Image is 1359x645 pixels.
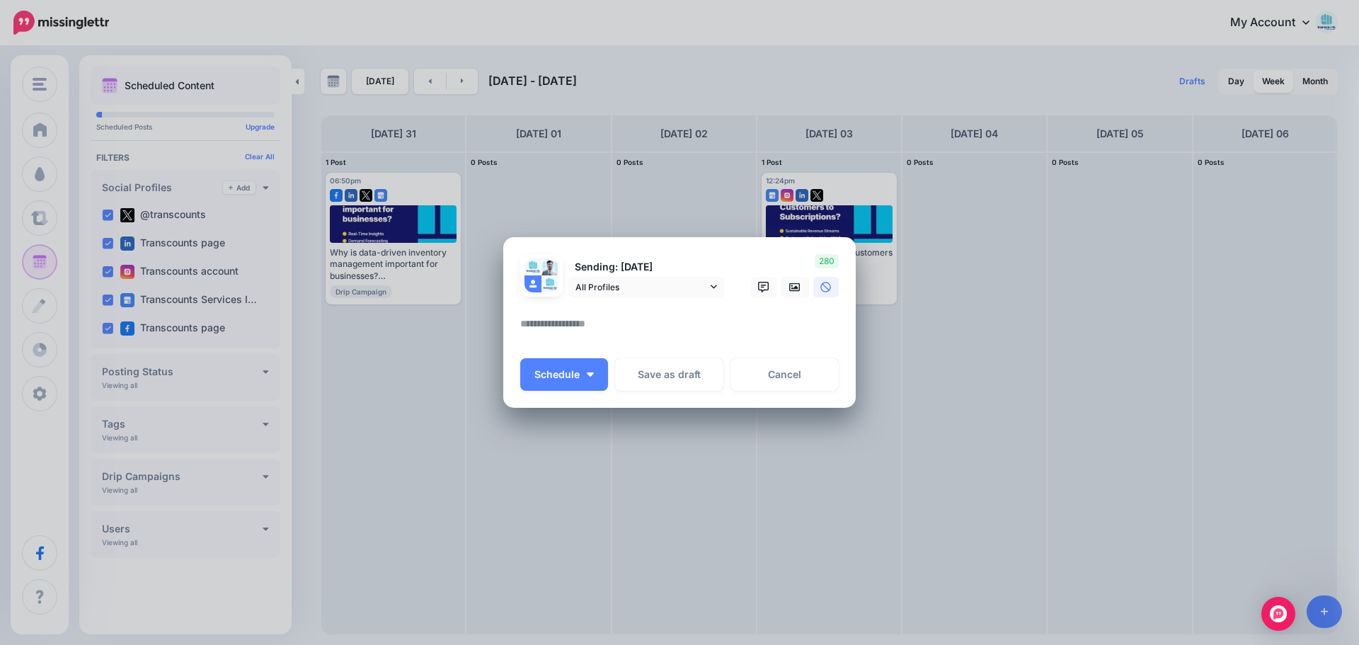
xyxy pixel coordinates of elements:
[568,259,724,275] p: Sending: [DATE]
[1261,597,1295,631] div: Open Intercom Messenger
[520,358,608,391] button: Schedule
[541,258,558,275] img: 1715705739282-77810.png
[615,358,723,391] button: Save as draft
[524,258,541,275] img: 277354160_303212145291361_9196144354521383008_n-bsa134811.jpg
[575,280,707,295] span: All Profiles
[534,370,580,379] span: Schedule
[587,372,594,377] img: arrow-down-white.png
[730,358,839,391] a: Cancel
[541,275,558,292] img: 4DbpiDqH-77814.jpg
[568,277,724,297] a: All Profiles
[815,254,839,268] span: 280
[524,275,541,292] img: user_default_image.png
